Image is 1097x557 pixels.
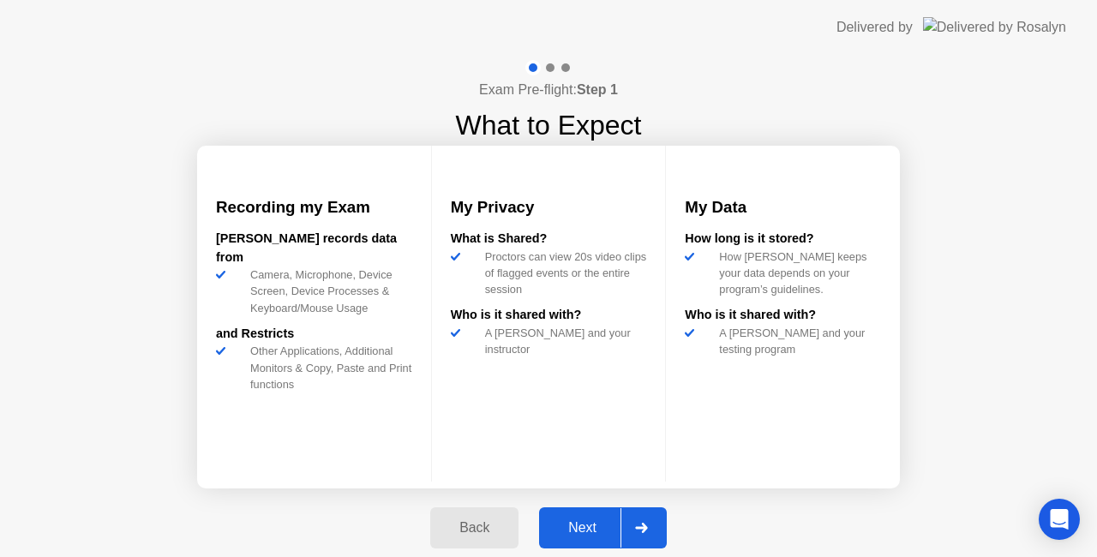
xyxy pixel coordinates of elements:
div: Who is it shared with? [685,306,881,325]
div: Delivered by [836,17,913,38]
h3: Recording my Exam [216,195,412,219]
div: A [PERSON_NAME] and your testing program [712,325,881,357]
img: Delivered by Rosalyn [923,17,1066,37]
div: Proctors can view 20s video clips of flagged events or the entire session [478,249,647,298]
div: Camera, Microphone, Device Screen, Device Processes & Keyboard/Mouse Usage [243,267,412,316]
div: Open Intercom Messenger [1039,499,1080,540]
div: and Restricts [216,325,412,344]
div: Who is it shared with? [451,306,647,325]
button: Back [430,507,519,548]
button: Next [539,507,667,548]
div: Back [435,520,513,536]
h4: Exam Pre-flight: [479,80,618,100]
div: A [PERSON_NAME] and your instructor [478,325,647,357]
h3: My Privacy [451,195,647,219]
div: How long is it stored? [685,230,881,249]
h1: What to Expect [456,105,642,146]
div: [PERSON_NAME] records data from [216,230,412,267]
div: What is Shared? [451,230,647,249]
div: Next [544,520,620,536]
b: Step 1 [577,82,618,97]
div: How [PERSON_NAME] keeps your data depends on your program’s guidelines. [712,249,881,298]
h3: My Data [685,195,881,219]
div: Other Applications, Additional Monitors & Copy, Paste and Print functions [243,343,412,392]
